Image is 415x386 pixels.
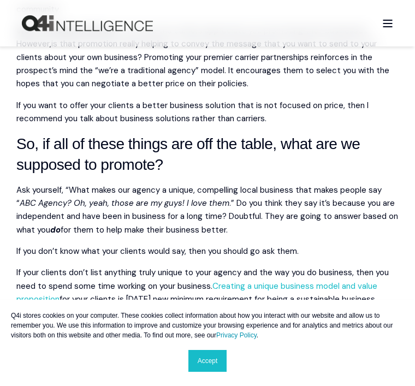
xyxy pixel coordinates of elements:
[20,198,229,209] em: ABC Agency? Oh, yeah, those are my guys! I love them
[22,15,153,32] img: Q4intelligence, LLC logo
[216,331,257,339] a: Privacy Policy
[188,350,227,372] a: Accept
[16,24,399,91] p: is that promotion really helping to convey the message that you want to send to your clients abou...
[377,14,399,33] a: Open Burger Menu
[16,99,399,126] p: If you want to offer your clients a better business solution that is not focused on price, then I...
[16,183,399,237] p: Ask yourself, “What makes our agency a unique, compelling local business that makes people say “ ...
[16,266,399,306] p: If your clients don’t list anything truly unique to your agency and the way you do business, then...
[16,134,399,175] h3: So, if all of these things are off the table, what are we supposed to promote?
[11,311,404,340] p: Q4i stores cookies on your computer. These cookies collect information about how you interact wit...
[22,15,153,32] a: Back to Home
[50,224,61,235] strong: do
[16,245,399,258] p: If you don’t know what your clients would say, then you should go ask them.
